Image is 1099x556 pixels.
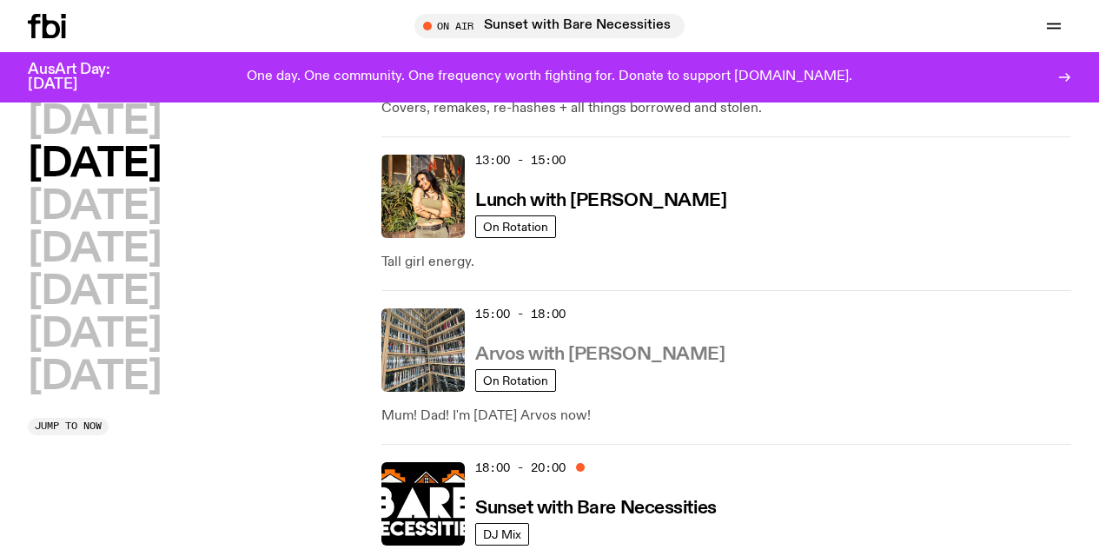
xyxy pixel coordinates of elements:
span: 13:00 - 15:00 [475,152,566,169]
span: DJ Mix [483,527,521,540]
button: [DATE] [28,103,161,142]
p: One day. One community. One frequency worth fighting for. Donate to support [DOMAIN_NAME]. [247,69,852,85]
h3: Sunset with Bare Necessities [475,500,717,518]
a: DJ Mix [475,523,529,546]
a: On Rotation [475,215,556,238]
a: Sunset with Bare Necessities [475,496,717,518]
span: Jump to now [35,421,102,431]
button: Jump to now [28,418,109,435]
img: A corner shot of the fbi music library [381,308,465,392]
h3: Arvos with [PERSON_NAME] [475,346,725,364]
span: 18:00 - 20:00 [475,460,566,476]
h3: AusArt Day: [DATE] [28,63,139,92]
a: Arvos with [PERSON_NAME] [475,342,725,364]
span: On Rotation [483,220,548,233]
button: [DATE] [28,145,161,184]
p: Tall girl energy. [381,252,1071,273]
p: Covers, remakes, re-hashes + all things borrowed and stolen. [381,98,1071,119]
img: Bare Necessities [381,462,465,546]
p: Mum! Dad! I'm [DATE] Arvos now! [381,406,1071,427]
button: On AirSunset with Bare Necessities [414,14,685,38]
span: 15:00 - 18:00 [475,306,566,322]
button: [DATE] [28,273,161,312]
h3: Lunch with [PERSON_NAME] [475,192,726,210]
a: On Rotation [475,369,556,392]
button: [DATE] [28,188,161,227]
span: On Rotation [483,374,548,387]
img: Tanya is standing in front of plants and a brick fence on a sunny day. She is looking to the left... [381,155,465,238]
a: Lunch with [PERSON_NAME] [475,189,726,210]
button: [DATE] [28,358,161,397]
button: [DATE] [28,230,161,269]
button: [DATE] [28,315,161,354]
